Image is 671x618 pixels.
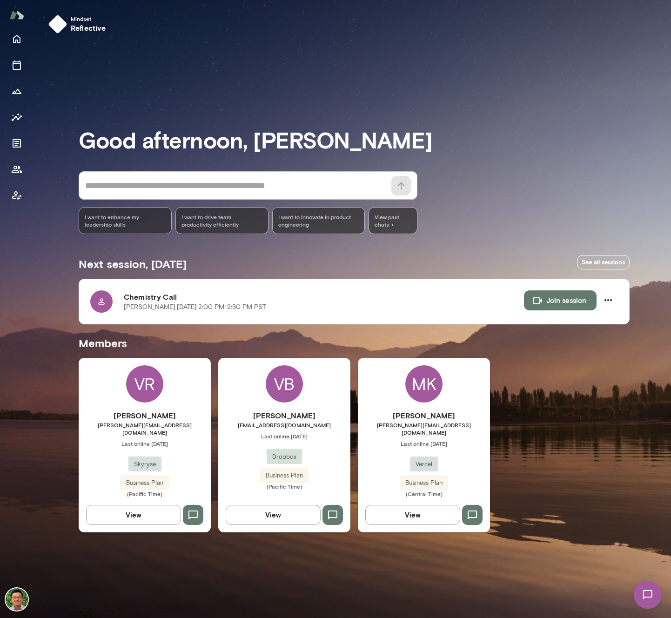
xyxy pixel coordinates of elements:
[218,432,350,440] span: Last online [DATE]
[124,291,524,302] h6: Chemistry Call
[85,213,166,228] span: I want to enhance my leadership skills
[7,108,26,127] button: Insights
[577,255,630,269] a: See all sessions
[79,207,172,234] div: I want to enhance my leadership skills
[71,15,106,22] span: Mindset
[266,365,303,403] div: VB
[79,421,211,436] span: [PERSON_NAME][EMAIL_ADDRESS][DOMAIN_NAME]
[405,365,443,403] div: MK
[86,505,181,524] button: View
[400,478,448,488] span: Business Plan
[272,207,365,234] div: I want to innovate in product engineering
[524,290,597,310] button: Join session
[7,30,26,48] button: Home
[358,421,490,436] span: [PERSON_NAME][EMAIL_ADDRESS][DOMAIN_NAME]
[45,11,114,37] button: Mindsetreflective
[126,365,163,403] div: VR
[218,421,350,429] span: [EMAIL_ADDRESS][DOMAIN_NAME]
[278,213,359,228] span: I want to innovate in product engineering
[267,452,302,462] span: Dropbox
[218,483,350,490] span: (Pacific Time)
[79,127,630,153] h3: Good afternoon, [PERSON_NAME]
[7,82,26,101] button: Growth Plan
[9,6,24,24] img: Mento
[358,410,490,421] h6: [PERSON_NAME]
[369,207,417,234] span: View past chats ->
[358,490,490,497] span: (Central Time)
[410,460,438,469] span: Vercel
[79,336,630,350] h5: Members
[79,440,211,447] span: Last online [DATE]
[175,207,268,234] div: I want to drive team productivity efficiently
[79,410,211,421] h6: [PERSON_NAME]
[79,490,211,497] span: (Pacific Time)
[79,256,187,271] h5: Next session, [DATE]
[226,505,321,524] button: View
[48,15,67,34] img: mindset
[358,440,490,447] span: Last online [DATE]
[128,460,161,469] span: Skyryse
[6,588,28,611] img: Brandon Chinn
[181,213,262,228] span: I want to drive team productivity efficiently
[260,471,309,480] span: Business Plan
[124,302,266,312] p: [PERSON_NAME] · [DATE] · 2:00 PM-2:30 PM PST
[218,410,350,421] h6: [PERSON_NAME]
[71,22,106,34] h6: reflective
[7,56,26,74] button: Sessions
[7,134,26,153] button: Documents
[365,505,460,524] button: View
[7,186,26,205] button: Client app
[7,160,26,179] button: Members
[121,478,169,488] span: Business Plan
